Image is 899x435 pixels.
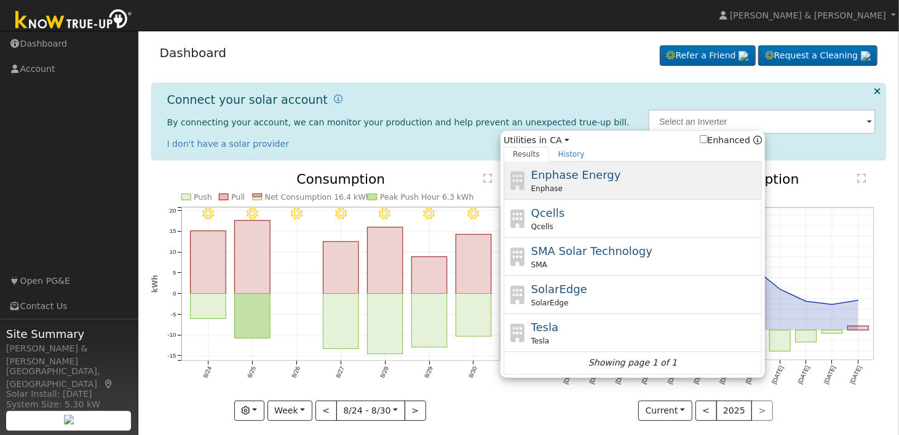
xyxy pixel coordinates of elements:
[804,299,809,304] circle: onclick=""
[167,93,328,107] h1: Connect your solar account
[550,134,569,147] a: CA
[6,408,132,421] div: Storage Size: 10.0 kWh
[202,208,213,219] i: 8/24 - Clear
[267,401,312,421] button: Week
[849,365,863,385] text: [DATE]
[531,245,652,257] span: SMA Solar Technology
[467,208,479,219] i: 8/30 - Clear
[531,259,547,270] span: SMA
[231,193,245,202] text: Pull
[695,401,717,421] button: <
[531,206,565,219] span: Qcells
[716,401,753,421] button: 2025
[6,365,132,391] div: [GEOGRAPHIC_DATA], [GEOGRAPHIC_DATA]
[9,7,138,34] img: Know True-Up
[660,45,756,66] a: Refer a Friend
[700,135,708,143] input: Enhanced
[150,275,159,293] text: kWh
[730,10,886,20] span: [PERSON_NAME] & [PERSON_NAME]
[753,135,762,145] a: Enhanced Providers
[531,183,563,194] span: Enphase
[170,311,176,318] text: -5
[6,326,132,342] span: Site Summary
[648,109,876,134] input: Select an Inverter
[169,228,176,235] text: 15
[169,249,176,256] text: 10
[64,415,74,425] img: retrieve
[861,51,871,61] img: retrieve
[531,321,558,334] span: Tesla
[167,353,176,359] text: -15
[857,173,866,183] text: 
[290,366,301,380] text: 8/26
[531,283,587,296] span: SolarEdge
[423,366,434,380] text: 8/29
[504,134,762,147] span: Utilities in
[194,193,212,202] text: Push
[405,401,426,421] button: >
[323,294,358,349] rect: onclick=""
[423,208,435,219] i: 8/29 - Clear
[234,294,270,339] rect: onclick=""
[848,326,869,331] rect: onclick=""
[531,168,621,181] span: Enphase Energy
[504,147,549,162] a: Results
[379,208,390,219] i: 8/28 - Clear
[483,173,492,183] text: 
[160,45,227,60] a: Dashboard
[823,365,837,385] text: [DATE]
[173,269,176,276] text: 5
[588,356,677,369] i: Showing page 1 of 1
[830,302,835,307] circle: onclick=""
[411,294,447,347] rect: onclick=""
[264,193,370,202] text: Net Consumption 16.4 kWh
[531,297,569,308] span: SolarEdge
[856,298,861,303] circle: onclick=""
[167,117,630,127] span: By connecting your account, we can monitor your production and help prevent an unexpected true-up...
[739,51,748,61] img: retrieve
[103,379,114,389] a: Map
[190,231,226,294] rect: onclick=""
[638,401,692,421] button: Current
[411,257,447,294] rect: onclick=""
[770,365,785,385] text: [DATE]
[796,331,817,343] rect: onclick=""
[190,294,226,319] rect: onclick=""
[167,332,176,339] text: -10
[822,331,843,334] rect: onclick=""
[456,235,491,294] rect: onclick=""
[169,207,176,214] text: 20
[797,365,811,385] text: [DATE]
[758,45,877,66] a: Request a Cleaning
[202,366,213,380] text: 8/24
[778,287,783,292] circle: onclick=""
[296,171,385,187] text: Consumption
[367,227,403,294] rect: onclick=""
[323,242,358,294] rect: onclick=""
[531,335,550,347] span: Tesla
[770,331,791,351] rect: onclick=""
[335,366,346,379] text: 8/27
[700,134,762,147] span: Show enhanced providers
[335,208,346,219] i: 8/27 - Clear
[456,294,491,337] rect: onclick=""
[6,398,132,411] div: System Size: 5.30 kW
[467,366,478,380] text: 8/30
[315,401,337,421] button: <
[173,290,176,297] text: 0
[246,366,257,380] text: 8/25
[167,139,290,149] a: I don't have a solar provider
[700,134,751,147] label: Enhanced
[6,388,132,401] div: Solar Install: [DATE]
[234,221,270,294] rect: onclick=""
[290,208,302,219] i: 8/26 - Clear
[549,147,594,162] a: History
[6,342,132,368] div: [PERSON_NAME] & [PERSON_NAME]
[336,401,405,421] button: 8/24 - 8/30
[630,171,799,187] text: Annual Net Consumption
[246,208,258,219] i: 8/25 - Clear
[531,221,553,232] span: Qcells
[379,366,390,380] text: 8/28
[380,193,474,202] text: Peak Push Hour 6.3 kWh
[367,294,403,354] rect: onclick=""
